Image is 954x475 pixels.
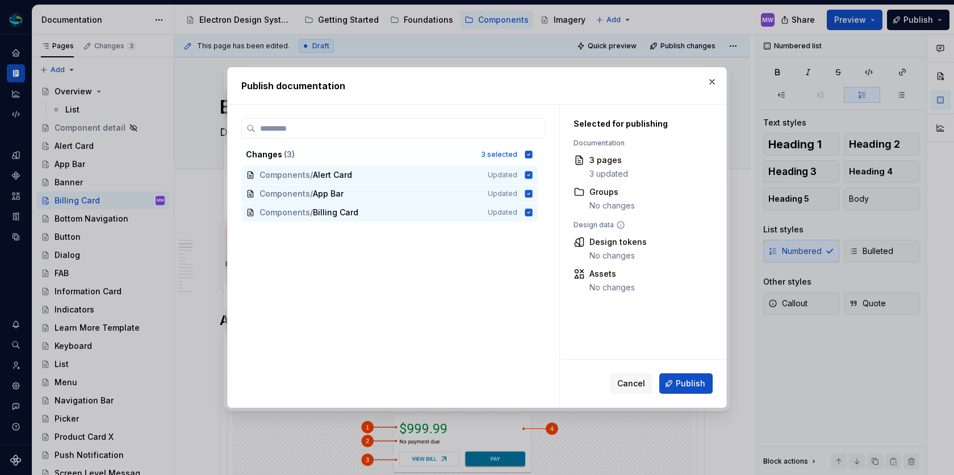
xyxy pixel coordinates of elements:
div: Groups [589,186,635,198]
div: Assets [589,268,635,280]
span: Updated [488,170,517,180]
div: No changes [589,200,635,211]
div: No changes [589,250,647,261]
div: 3 pages [589,155,628,166]
span: Updated [488,189,517,198]
span: Updated [488,208,517,217]
span: Components [260,169,310,181]
span: Publish [676,378,705,389]
span: App Bar [313,188,344,199]
div: 3 updated [589,168,628,180]
span: Components [260,188,310,199]
div: Documentation [574,139,707,148]
h2: Publish documentation [241,79,713,93]
div: Selected for publishing [574,118,707,130]
div: No changes [589,282,635,293]
span: Alert Card [313,169,352,181]
span: Cancel [617,378,645,389]
span: / [310,169,313,181]
span: Components [260,207,310,218]
span: / [310,207,313,218]
span: Billing Card [313,207,358,218]
div: Changes [246,149,474,160]
button: Publish [659,373,713,394]
div: 3 selected [481,150,517,159]
button: Cancel [610,373,652,394]
div: Design tokens [589,236,647,248]
span: ( 3 ) [284,149,295,159]
div: Design data [574,220,707,230]
span: / [310,188,313,199]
